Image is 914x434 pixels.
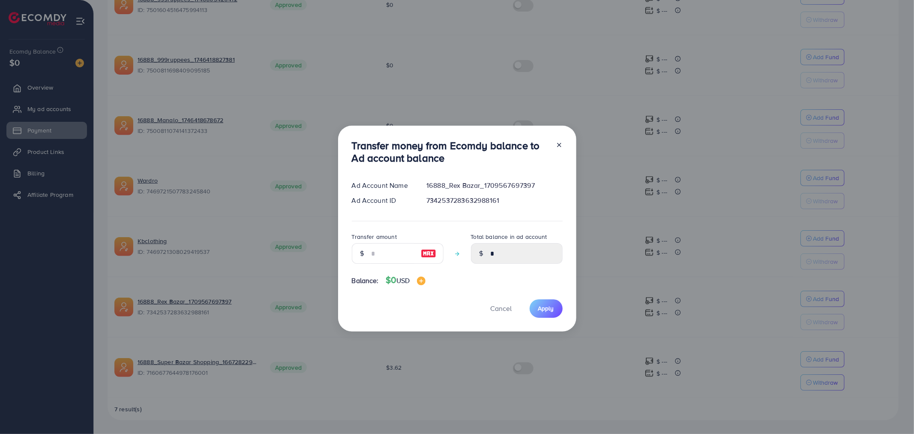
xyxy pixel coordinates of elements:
div: 7342537283632988161 [420,196,569,205]
button: Apply [530,299,563,318]
label: Transfer amount [352,232,397,241]
h3: Transfer money from Ecomdy balance to Ad account balance [352,139,549,164]
div: 16888_Rex Bazar_1709567697397 [420,181,569,190]
h4: $0 [386,275,426,286]
div: Ad Account Name [345,181,420,190]
span: Cancel [491,304,512,313]
img: image [417,277,426,285]
button: Cancel [480,299,523,318]
iframe: Chat [878,395,908,428]
label: Total balance in ad account [471,232,547,241]
div: Ad Account ID [345,196,420,205]
img: image [421,248,436,259]
span: Balance: [352,276,379,286]
span: Apply [538,304,554,313]
span: USD [396,276,410,285]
